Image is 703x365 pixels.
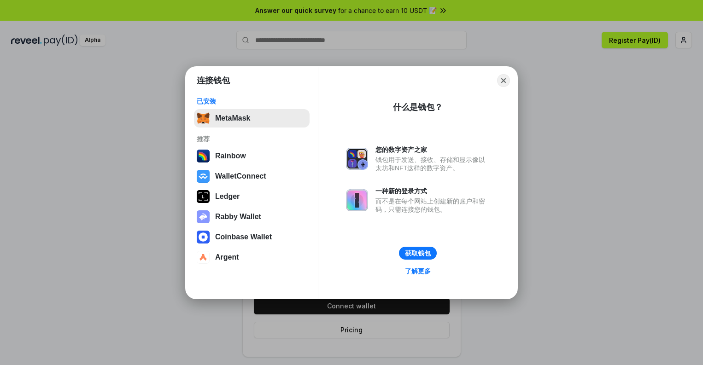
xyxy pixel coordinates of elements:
div: Rainbow [215,152,246,160]
button: Argent [194,248,310,267]
div: 而不是在每个网站上创建新的账户和密码，只需连接您的钱包。 [375,197,490,214]
button: Ledger [194,187,310,206]
button: Coinbase Wallet [194,228,310,246]
button: WalletConnect [194,167,310,185]
img: svg+xml,%3Csvg%20fill%3D%22none%22%20height%3D%2233%22%20viewBox%3D%220%200%2035%2033%22%20width%... [197,112,210,125]
div: 推荐 [197,135,307,143]
div: Coinbase Wallet [215,233,272,241]
div: 什么是钱包？ [393,102,443,113]
div: Argent [215,253,239,261]
img: svg+xml,%3Csvg%20width%3D%2228%22%20height%3D%2228%22%20viewBox%3D%220%200%2028%2028%22%20fill%3D... [197,251,210,264]
img: svg+xml,%3Csvg%20width%3D%22120%22%20height%3D%22120%22%20viewBox%3D%220%200%20120%20120%22%20fil... [197,150,210,162]
h1: 连接钱包 [197,75,230,86]
button: Close [497,74,510,87]
img: svg+xml,%3Csvg%20xmlns%3D%22http%3A%2F%2Fwww.w3.org%2F2000%2Fsvg%22%20fill%3D%22none%22%20viewBox... [197,210,210,223]
img: svg+xml,%3Csvg%20width%3D%2228%22%20height%3D%2228%22%20viewBox%3D%220%200%2028%2028%22%20fill%3D... [197,170,210,183]
div: 钱包用于发送、接收、存储和显示像以太坊和NFT这样的数字资产。 [375,156,490,172]
img: svg+xml,%3Csvg%20xmlns%3D%22http%3A%2F%2Fwww.w3.org%2F2000%2Fsvg%22%20fill%3D%22none%22%20viewBox... [346,148,368,170]
div: Ledger [215,192,240,201]
div: 了解更多 [405,267,431,275]
div: 一种新的登录方式 [375,187,490,195]
div: WalletConnect [215,172,266,180]
div: MetaMask [215,114,250,122]
div: 获取钱包 [405,249,431,257]
button: MetaMask [194,109,310,127]
button: Rabby Wallet [194,208,310,226]
img: svg+xml,%3Csvg%20xmlns%3D%22http%3A%2F%2Fwww.w3.org%2F2000%2Fsvg%22%20fill%3D%22none%22%20viewBox... [346,189,368,211]
button: Rainbow [194,147,310,165]
div: Rabby Wallet [215,213,261,221]
div: 您的数字资产之家 [375,145,490,154]
img: svg+xml,%3Csvg%20xmlns%3D%22http%3A%2F%2Fwww.w3.org%2F2000%2Fsvg%22%20width%3D%2228%22%20height%3... [197,190,210,203]
button: 获取钱包 [399,247,437,260]
div: 已安装 [197,97,307,105]
a: 了解更多 [399,265,436,277]
img: svg+xml,%3Csvg%20width%3D%2228%22%20height%3D%2228%22%20viewBox%3D%220%200%2028%2028%22%20fill%3D... [197,231,210,243]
